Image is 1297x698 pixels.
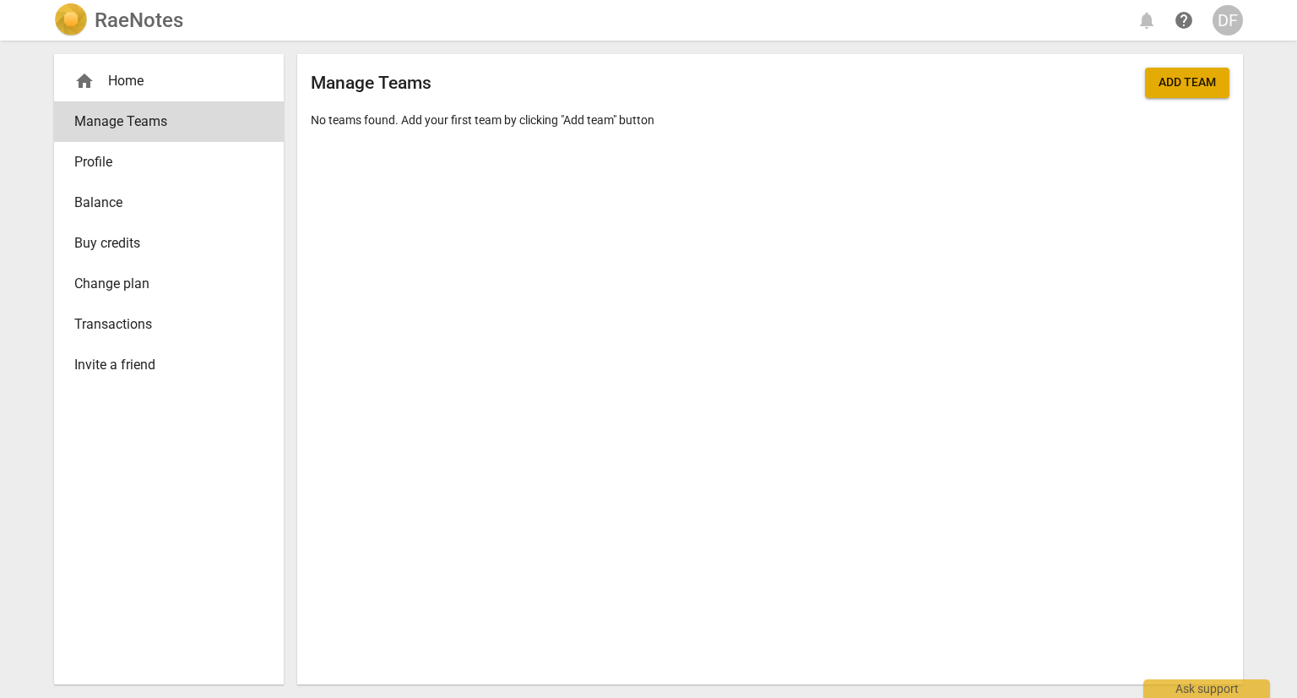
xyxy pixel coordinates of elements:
a: Help [1169,5,1199,35]
a: Balance [54,183,284,223]
span: Change plan [74,274,250,294]
span: Profile [74,152,250,172]
a: Change plan [54,264,284,304]
span: Manage Teams [74,112,250,132]
h2: RaeNotes [95,8,183,32]
div: Home [54,61,284,101]
span: Invite a friend [74,355,250,375]
p: No teams found. Add your first team by clicking "Add team" button [311,112,1229,129]
button: DF [1213,5,1243,35]
button: Add team [1145,68,1229,98]
img: Logo [54,3,88,37]
span: Balance [74,193,250,213]
a: Buy credits [54,223,284,264]
h2: Manage Teams [311,73,431,94]
span: home [74,71,95,91]
a: Transactions [54,304,284,345]
div: Home [74,71,250,91]
a: Manage Teams [54,101,284,142]
span: Buy credits [74,233,250,254]
div: Ask support [1143,679,1270,698]
span: Transactions [74,314,250,335]
a: Profile [54,142,284,183]
a: Invite a friend [54,345,284,385]
span: Add team [1159,74,1216,91]
span: help [1174,10,1194,30]
a: LogoRaeNotes [54,3,183,37]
